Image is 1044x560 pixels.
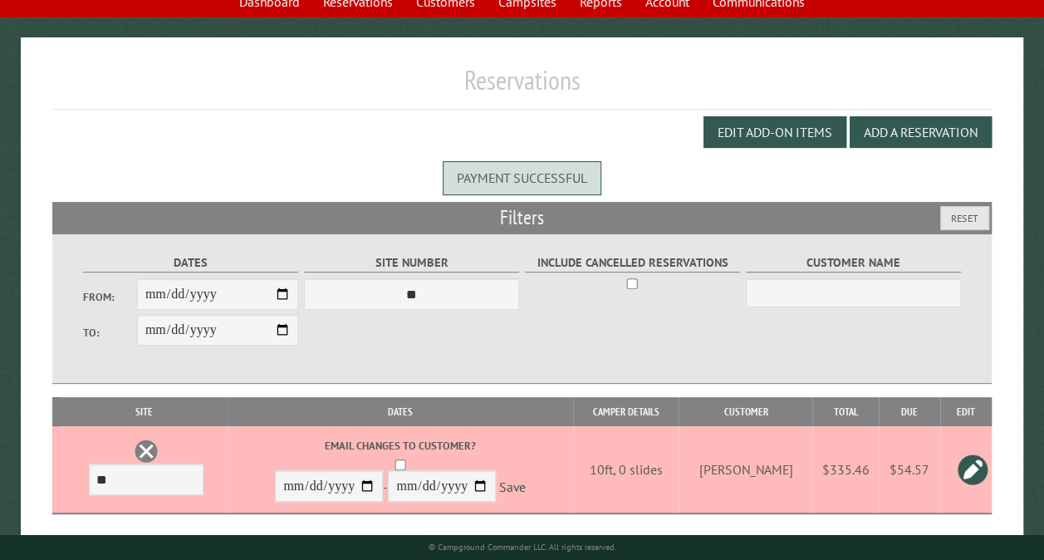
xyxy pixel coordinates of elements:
[231,438,571,454] label: Email changes to customer?
[83,253,298,273] label: Dates
[83,289,137,305] label: From:
[429,542,616,553] small: © Campground Commander LLC. All rights reserved.
[879,426,939,513] td: $54.57
[573,397,679,426] th: Camper Details
[679,397,812,426] th: Customer
[304,253,519,273] label: Site Number
[812,397,879,426] th: Total
[703,116,846,148] button: Edit Add-on Items
[52,64,992,110] h1: Reservations
[940,206,989,230] button: Reset
[679,426,812,513] td: [PERSON_NAME]
[499,478,526,494] a: Save
[573,426,679,513] td: 10ft, 0 slides
[443,161,601,194] div: Payment successful
[61,397,228,426] th: Site
[940,397,993,426] th: Edit
[228,397,573,426] th: Dates
[746,253,961,273] label: Customer Name
[812,426,879,513] td: $335.46
[879,397,939,426] th: Due
[134,439,159,464] a: Delete this reservation
[525,253,740,273] label: Include Cancelled Reservations
[850,116,992,148] button: Add a Reservation
[52,202,992,233] h2: Filters
[231,438,571,505] div: -
[83,325,137,341] label: To:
